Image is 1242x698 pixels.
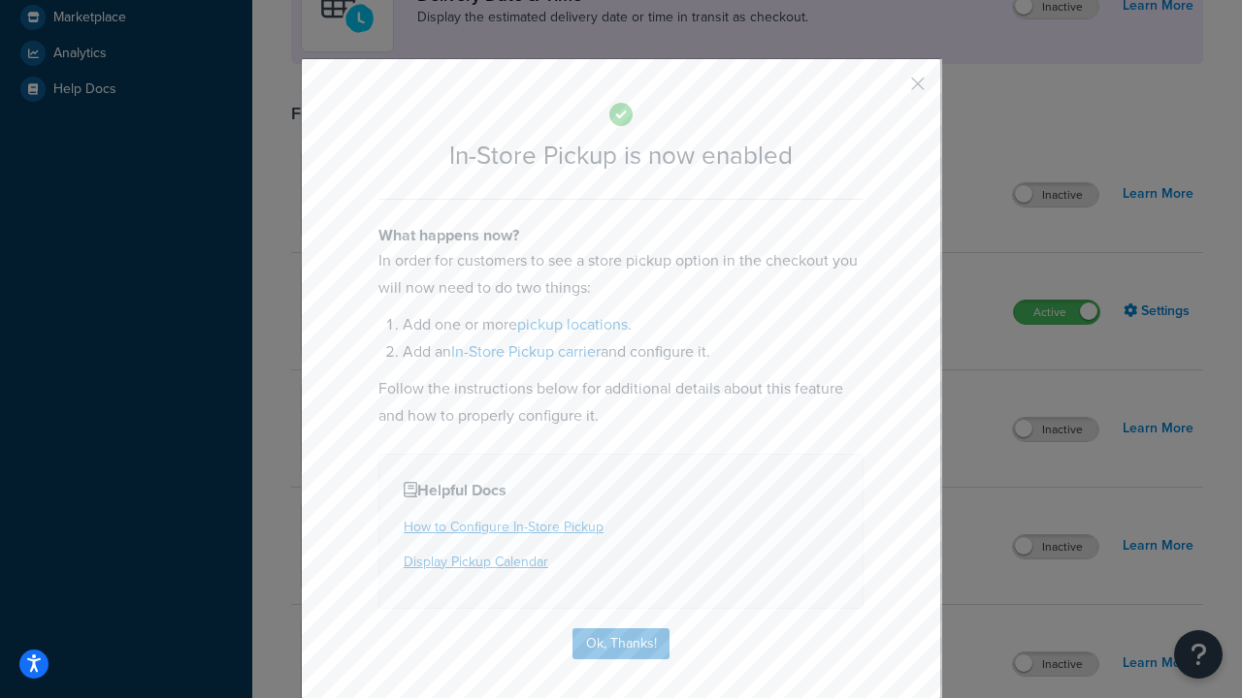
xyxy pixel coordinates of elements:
[517,313,628,335] a: pickup locations
[404,552,548,572] a: Display Pickup Calendar
[378,375,864,429] p: Follow the instructions below for additional details about this feature and how to properly confi...
[378,142,864,170] h2: In-Store Pickup is now enabled
[378,224,864,247] h4: What happens now?
[378,247,864,301] p: In order for customers to see a store pickup option in the checkout you will now need to do two t...
[403,311,864,338] li: Add one or more .
[403,338,864,365] li: Add an and configure it.
[451,340,601,363] a: In-Store Pickup carrier
[404,517,604,537] a: How to Configure In-Store Pickup
[572,628,670,659] button: Ok, Thanks!
[404,479,838,502] h4: Helpful Docs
